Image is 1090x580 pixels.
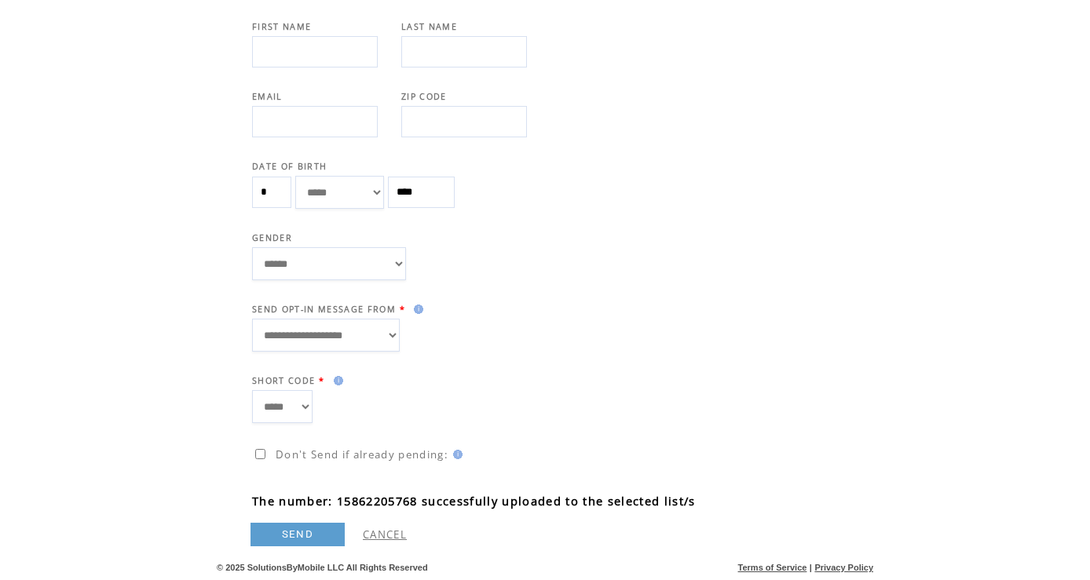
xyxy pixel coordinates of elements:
span: © 2025 SolutionsByMobile LLC All Rights Reserved [217,563,428,572]
a: SEND [251,523,345,546]
a: Privacy Policy [814,563,873,572]
span: LAST NAME [401,21,457,32]
span: FIRST NAME [252,21,311,32]
a: Terms of Service [738,563,807,572]
span: | [810,563,812,572]
img: help.gif [409,305,423,314]
span: SHORT CODE [252,375,315,386]
span: GENDER [252,232,292,243]
img: help.gif [448,450,463,459]
span: SEND OPT-IN MESSAGE FROM [252,304,396,315]
a: CANCEL [363,527,407,542]
span: Don't Send if already pending: [276,447,448,461]
img: help.gif [329,376,343,385]
span: DATE OF BIRTH [252,161,327,172]
span: EMAIL [252,91,283,102]
span: ZIP CODE [401,91,447,102]
span: The number: 15862205768 successfully uploaded to the selected list/s [248,489,865,513]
